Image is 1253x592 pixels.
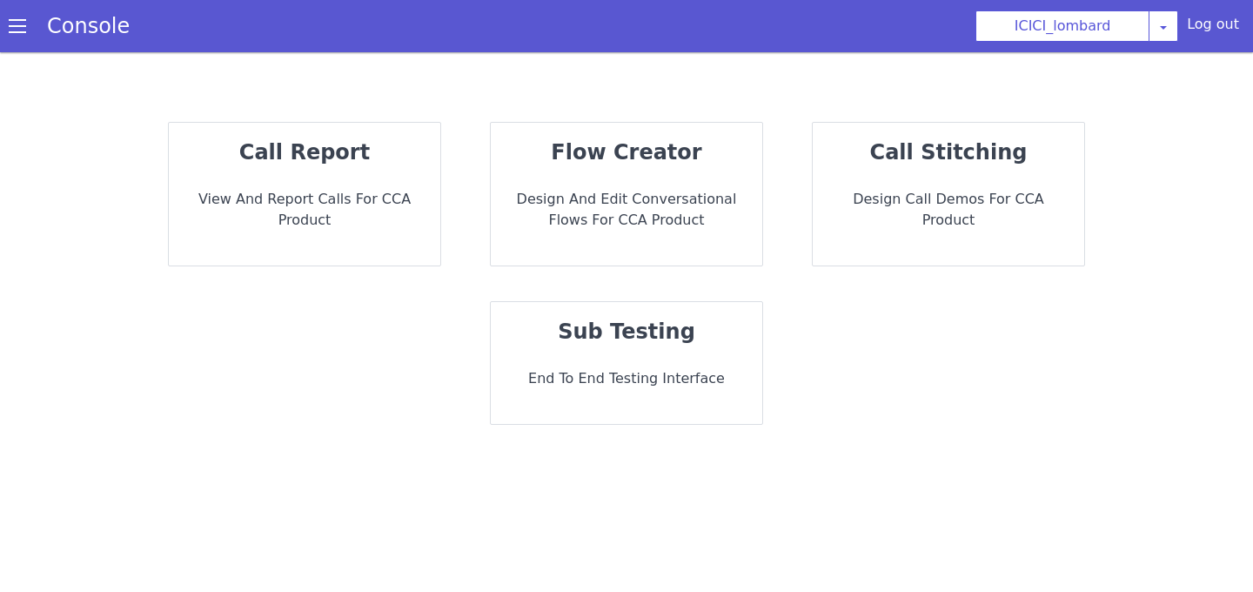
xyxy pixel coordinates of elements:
strong: sub testing [558,320,695,344]
strong: flow creator [551,140,701,165]
button: ICICI_lombard [975,10,1149,42]
p: View and report calls for CCA Product [183,189,426,231]
div: Log out [1187,14,1239,42]
p: Design call demos for CCA Product [827,189,1070,231]
strong: call report [239,140,370,165]
p: Design and Edit Conversational flows for CCA Product [505,189,748,231]
a: Console [26,14,151,38]
strong: call stitching [870,140,1028,165]
p: End to End Testing Interface [505,368,748,389]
